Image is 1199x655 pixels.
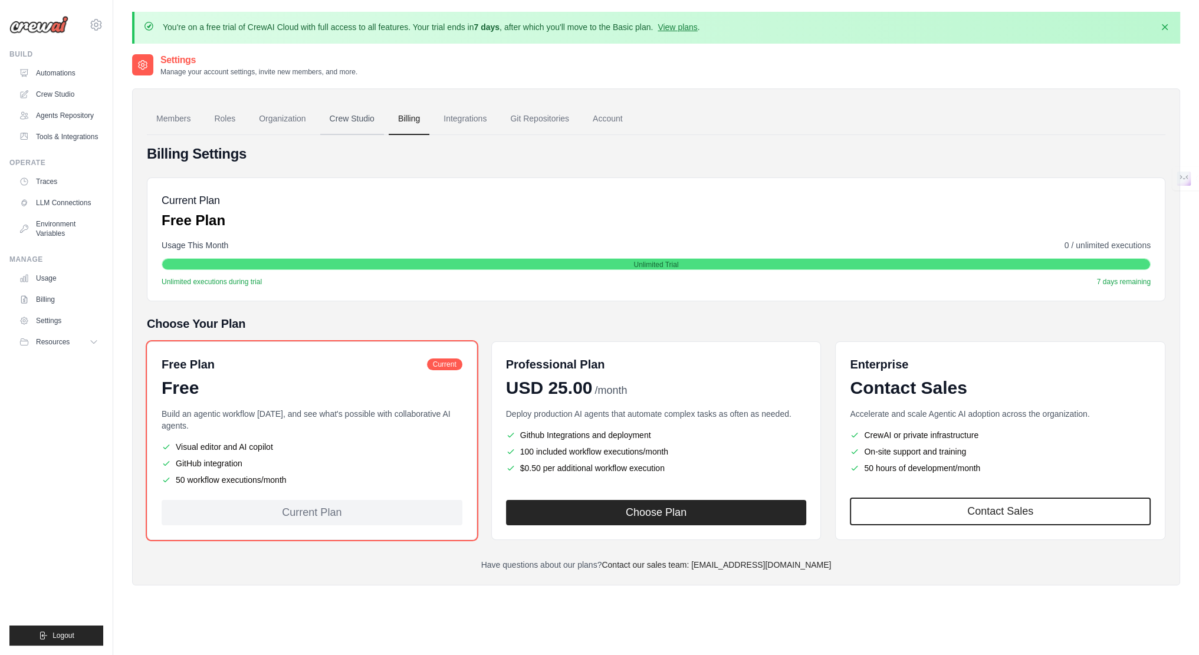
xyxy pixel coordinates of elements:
p: Accelerate and scale Agentic AI adoption across the organization. [850,408,1151,420]
a: Crew Studio [320,103,384,135]
li: Visual editor and AI copilot [162,441,462,453]
span: /month [594,383,627,399]
span: Unlimited executions during trial [162,277,262,287]
li: Github Integrations and deployment [506,429,807,441]
h6: Enterprise [850,356,1151,373]
strong: 7 days [474,22,500,32]
a: View plans [658,22,697,32]
button: Logout [9,626,103,646]
div: Contact Sales [850,377,1151,399]
p: Have questions about our plans? [147,559,1165,571]
a: Members [147,103,200,135]
li: 50 workflow executions/month [162,474,462,486]
h5: Choose Your Plan [147,315,1165,332]
a: Crew Studio [14,85,103,104]
div: Free [162,377,462,399]
span: Logout [52,631,74,640]
li: 50 hours of development/month [850,462,1151,474]
span: 0 / unlimited executions [1065,239,1151,251]
h2: Settings [160,53,357,67]
span: Unlimited Trial [633,260,678,269]
a: LLM Connections [14,193,103,212]
span: Current [427,358,462,370]
a: Tools & Integrations [14,127,103,146]
img: Logo [9,16,68,34]
p: You're on a free trial of CrewAI Cloud with full access to all features. Your trial ends in , aft... [163,21,700,33]
a: Contact our sales team: [EMAIL_ADDRESS][DOMAIN_NAME] [602,560,831,570]
h4: Billing Settings [147,144,1165,163]
div: Operate [9,158,103,167]
a: Agents Repository [14,106,103,125]
span: 7 days remaining [1097,277,1151,287]
a: Git Repositories [501,103,579,135]
p: Deploy production AI agents that automate complex tasks as often as needed. [506,408,807,420]
li: CrewAI or private infrastructure [850,429,1151,441]
div: Manage [9,255,103,264]
a: Billing [14,290,103,309]
a: Contact Sales [850,498,1151,525]
a: Integrations [434,103,496,135]
a: Settings [14,311,103,330]
a: Billing [389,103,429,135]
h5: Current Plan [162,192,225,209]
p: Build an agentic workflow [DATE], and see what's possible with collaborative AI agents. [162,408,462,432]
button: Resources [14,333,103,351]
h6: Professional Plan [506,356,605,373]
a: Roles [205,103,245,135]
span: Resources [36,337,70,347]
h6: Free Plan [162,356,215,373]
li: 100 included workflow executions/month [506,446,807,457]
a: Organization [249,103,315,135]
div: Current Plan [162,500,462,525]
li: $0.50 per additional workflow execution [506,462,807,474]
a: Environment Variables [14,215,103,243]
p: Free Plan [162,211,225,230]
li: On-site support and training [850,446,1151,457]
span: USD 25.00 [506,377,593,399]
li: GitHub integration [162,457,462,469]
span: Usage This Month [162,239,228,251]
a: Traces [14,172,103,191]
a: Account [583,103,632,135]
div: Build [9,50,103,59]
a: Automations [14,64,103,83]
p: Manage your account settings, invite new members, and more. [160,67,357,77]
a: Usage [14,269,103,288]
button: Choose Plan [506,500,807,525]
